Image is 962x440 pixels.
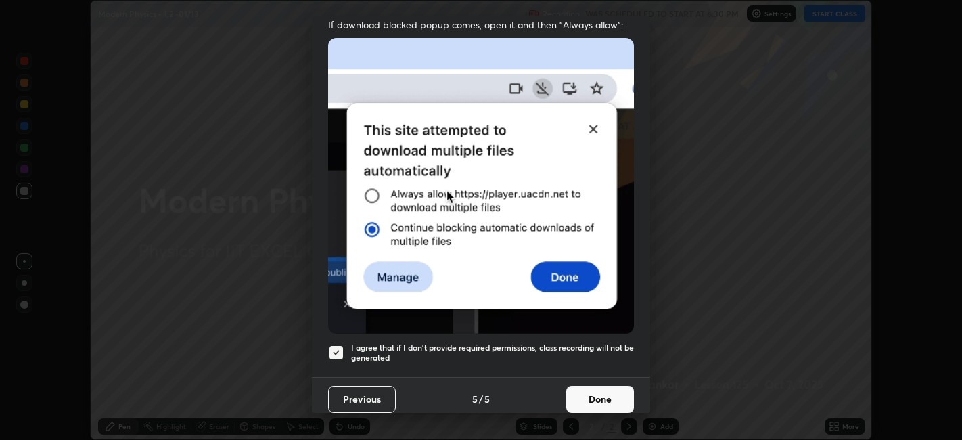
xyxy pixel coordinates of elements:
h4: / [479,392,483,406]
img: downloads-permission-blocked.gif [328,38,634,334]
button: Done [566,386,634,413]
h4: 5 [484,392,490,406]
h5: I agree that if I don't provide required permissions, class recording will not be generated [351,343,634,364]
button: Previous [328,386,396,413]
span: If download blocked popup comes, open it and then "Always allow": [328,18,634,31]
h4: 5 [472,392,478,406]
